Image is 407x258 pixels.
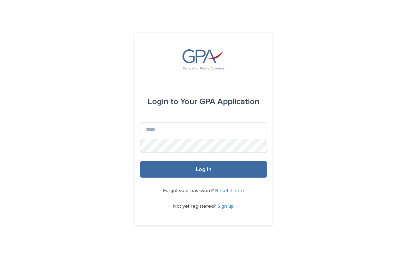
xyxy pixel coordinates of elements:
div: Your GPA Application [148,92,259,111]
span: Login to [148,98,178,106]
span: Forgot your password? [163,188,215,193]
a: Reset it here [215,188,244,193]
span: Not yet registered? [173,204,217,209]
img: hXW6Y2l7ROCmRPzNXoAQ [182,49,225,70]
a: Sign up [217,204,234,209]
span: Log in [196,167,211,172]
button: Log in [140,161,267,178]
